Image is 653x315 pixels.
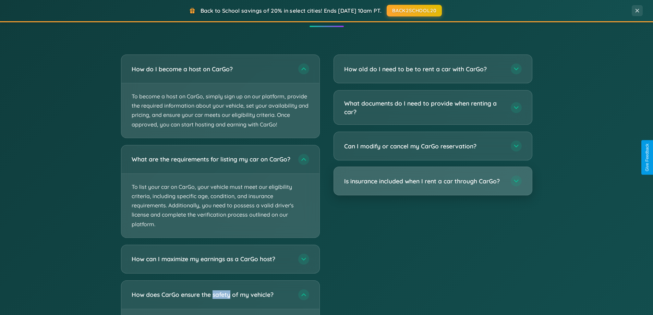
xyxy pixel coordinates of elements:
[121,83,319,138] p: To become a host on CarGo, simply sign up on our platform, provide the required information about...
[132,65,291,73] h3: How do I become a host on CarGo?
[132,255,291,263] h3: How can I maximize my earnings as a CarGo host?
[387,5,442,16] button: BACK2SCHOOL20
[201,7,382,14] span: Back to School savings of 20% in select cities! Ends [DATE] 10am PT.
[645,144,650,171] div: Give Feedback
[344,99,504,116] h3: What documents do I need to provide when renting a car?
[132,155,291,163] h3: What are the requirements for listing my car on CarGo?
[344,142,504,150] h3: Can I modify or cancel my CarGo reservation?
[344,65,504,73] h3: How old do I need to be to rent a car with CarGo?
[344,177,504,185] h3: Is insurance included when I rent a car through CarGo?
[121,174,319,238] p: To list your car on CarGo, your vehicle must meet our eligibility criteria, including specific ag...
[132,290,291,299] h3: How does CarGo ensure the safety of my vehicle?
